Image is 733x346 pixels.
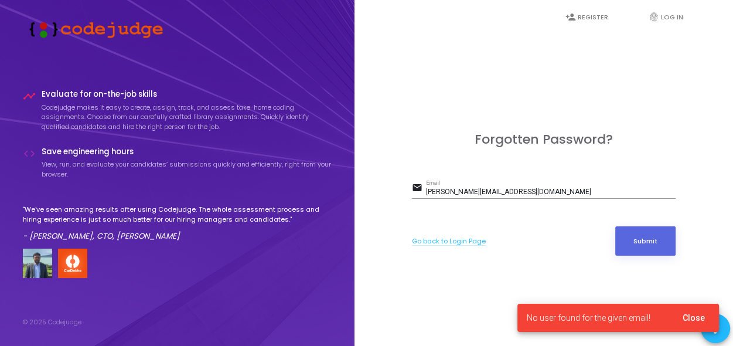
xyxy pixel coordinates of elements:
[412,132,676,147] h3: Forgotten Password?
[23,205,332,224] p: "We've seen amazing results after using Codejudge. The whole assessment process and hiring experi...
[649,12,659,22] i: fingerprint
[554,4,624,31] a: person_addRegister
[426,188,676,196] input: Email
[683,313,705,323] span: Close
[412,236,486,246] a: Go back to Login Page
[42,147,332,157] h4: Save engineering hours
[42,103,332,132] p: Codejudge makes it easy to create, assign, track, and assess take-home coding assignments. Choose...
[58,249,87,278] img: company-logo
[23,249,52,278] img: user image
[23,90,36,103] i: timeline
[527,312,650,324] span: No user found for the given email!
[565,12,576,22] i: person_add
[42,90,332,99] h4: Evaluate for on-the-job skills
[23,147,36,160] i: code
[23,230,180,242] em: - [PERSON_NAME], CTO, [PERSON_NAME]
[42,160,332,179] p: View, run, and evaluate your candidates’ submissions quickly and efficiently, right from your bro...
[673,307,714,328] button: Close
[615,226,676,256] button: Submit
[23,317,81,327] div: © 2025 Codejudge
[637,4,707,31] a: fingerprintLog In
[412,182,426,196] mat-icon: email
